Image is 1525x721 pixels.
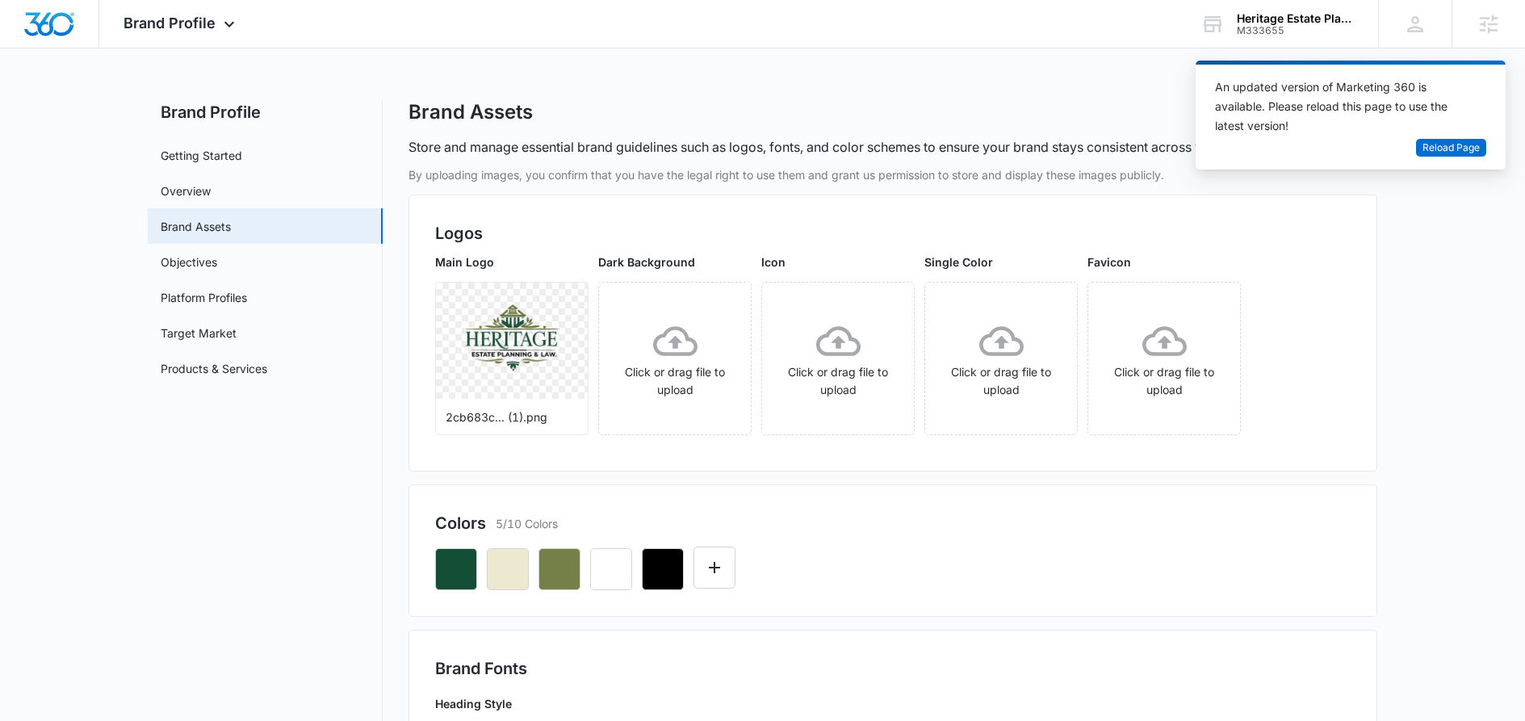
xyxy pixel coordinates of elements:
[161,325,237,342] a: Target Market
[925,319,1077,399] div: Click or drag file to upload
[161,218,231,235] a: Brand Assets
[1088,319,1240,399] div: Click or drag file to upload
[925,283,1077,434] span: Click or drag file to upload
[1087,254,1241,270] p: Favicon
[161,147,242,164] a: Getting Started
[762,283,914,434] span: Click or drag file to upload
[435,695,1034,712] p: Heading Style
[455,292,569,389] img: User uploaded logo
[496,515,558,532] p: 5/10 Colors
[599,319,751,399] div: Click or drag file to upload
[598,254,752,270] p: Dark Background
[435,656,1351,681] h2: Brand Fonts
[161,182,211,199] a: Overview
[124,15,216,31] span: Brand Profile
[148,100,383,124] h2: Brand Profile
[599,283,751,434] span: Click or drag file to upload
[693,547,735,589] button: Edit Color
[1215,78,1467,136] div: An updated version of Marketing 360 is available. Please reload this page to use the latest version!
[408,166,1377,183] p: By uploading images, you confirm that you have the legal right to use them and grant us permissio...
[161,360,267,377] a: Products & Services
[435,221,1351,245] h2: Logos
[924,254,1078,270] p: Single Color
[1237,25,1355,36] div: account id
[1416,139,1486,157] button: Reload Page
[1237,12,1355,25] div: account name
[1422,140,1480,156] span: Reload Page
[446,409,578,425] p: 2cb683c... (1).png
[435,254,589,270] p: Main Logo
[161,254,217,270] a: Objectives
[435,511,486,535] h2: Colors
[761,254,915,270] p: Icon
[762,319,914,399] div: Click or drag file to upload
[408,100,533,124] h1: Brand Assets
[408,137,1332,157] p: Store and manage essential brand guidelines such as logos, fonts, and color schemes to ensure you...
[161,289,247,306] a: Platform Profiles
[1088,283,1240,434] span: Click or drag file to upload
